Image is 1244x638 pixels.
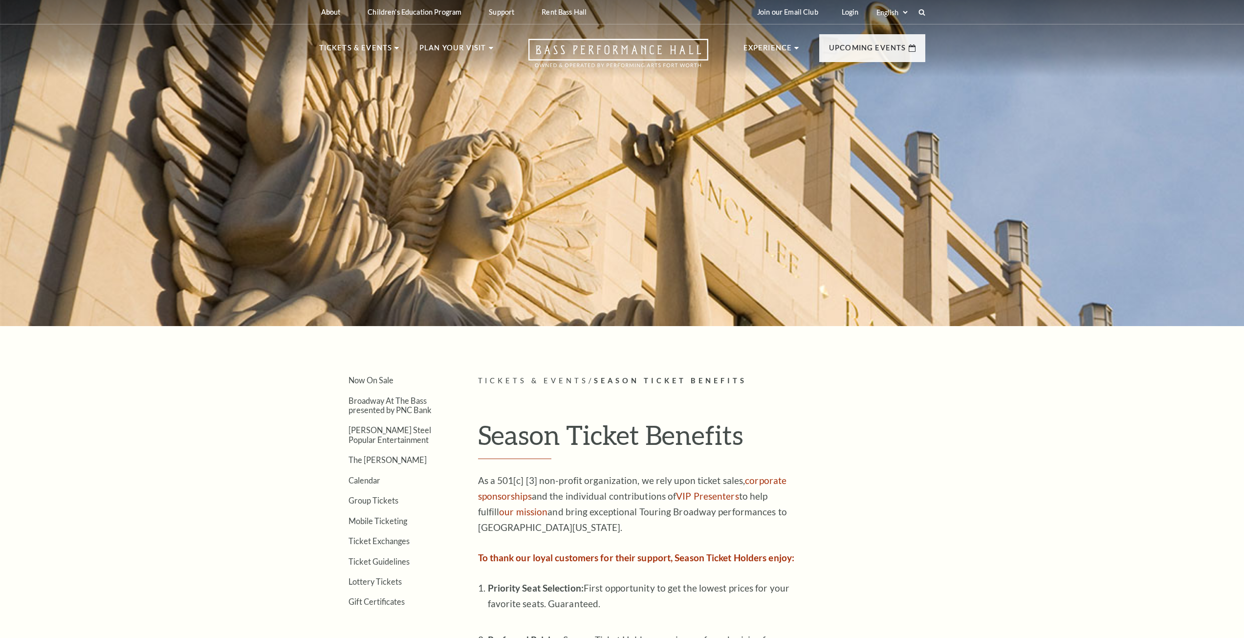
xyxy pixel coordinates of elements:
select: Select: [874,8,909,17]
a: The [PERSON_NAME] [349,455,427,464]
p: Children's Education Program [368,8,461,16]
strong: Priority Seat Selection: [488,582,584,594]
p: Tickets & Events [319,42,393,60]
p: As a 501[c] [3] non-profit organization, we rely upon ticket sales, and the individual contributi... [478,473,796,535]
p: / [478,375,925,387]
a: Ticket Guidelines [349,557,410,566]
a: Gift Certificates [349,597,405,606]
p: Support [489,8,514,16]
p: About [321,8,341,16]
p: Experience [743,42,792,60]
a: Broadway At The Bass presented by PNC Bank [349,396,432,415]
p: First opportunity to get the lowest prices for your favorite seats. Guaranteed. [488,580,796,627]
a: Mobile Ticketing [349,516,407,526]
h1: Season Ticket Benefits [478,419,925,459]
a: [PERSON_NAME] Steel Popular Entertainment [349,425,431,444]
a: VIP Presenters [676,490,739,502]
a: Group Tickets [349,496,398,505]
a: Calendar [349,476,380,485]
a: Ticket Exchanges [349,536,410,546]
strong: To thank our loyal customers for their support, Season Ticket Holders enjoy: [478,552,795,563]
span: Tickets & Events [478,376,589,385]
span: Season Ticket Benefits [594,376,747,385]
a: corporate sponsorships [478,475,787,502]
p: Upcoming Events [829,42,906,60]
a: Now On Sale [349,375,393,385]
a: our mission [499,506,547,517]
a: Lottery Tickets [349,577,402,586]
p: Rent Bass Hall [542,8,587,16]
p: Plan Your Visit [419,42,486,60]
